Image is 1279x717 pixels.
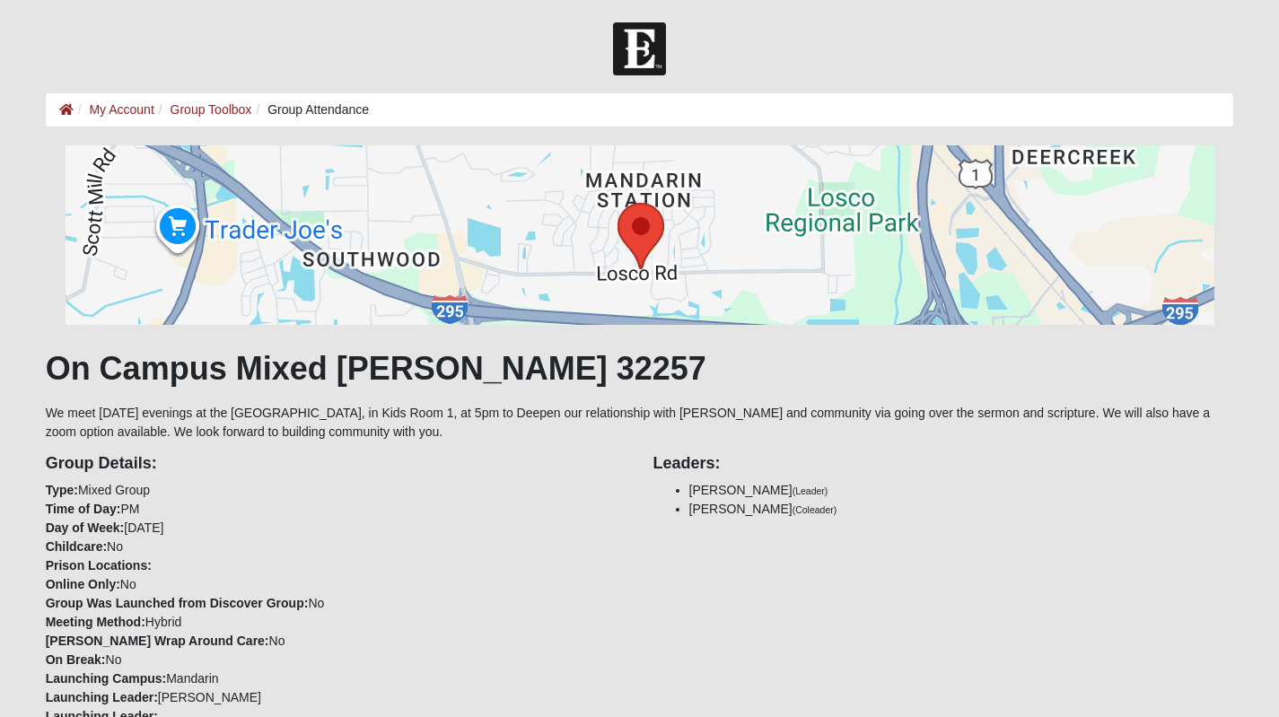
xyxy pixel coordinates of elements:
[46,652,106,667] strong: On Break:
[46,502,121,516] strong: Time of Day:
[793,504,837,515] small: (Coleader)
[46,671,167,686] strong: Launching Campus:
[689,481,1234,500] li: [PERSON_NAME]
[46,349,1234,388] h1: On Campus Mixed [PERSON_NAME] 32257
[46,615,145,629] strong: Meeting Method:
[251,101,369,119] li: Group Attendance
[46,454,626,474] h4: Group Details:
[46,483,78,497] strong: Type:
[46,577,120,591] strong: Online Only:
[89,102,153,117] a: My Account
[171,102,252,117] a: Group Toolbox
[653,454,1234,474] h4: Leaders:
[46,634,269,648] strong: [PERSON_NAME] Wrap Around Care:
[46,539,107,554] strong: Childcare:
[793,485,828,496] small: (Leader)
[46,558,152,573] strong: Prison Locations:
[689,500,1234,519] li: [PERSON_NAME]
[46,520,125,535] strong: Day of Week:
[613,22,666,75] img: Church of Eleven22 Logo
[46,596,309,610] strong: Group Was Launched from Discover Group:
